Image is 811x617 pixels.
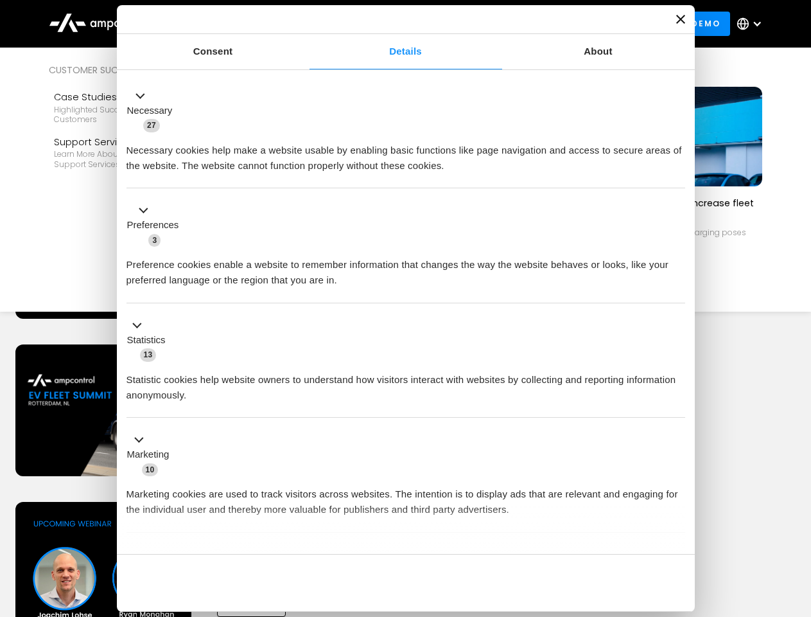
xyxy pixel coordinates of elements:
[126,477,685,517] div: Marketing cookies are used to track visitors across websites. The intention is to display ads tha...
[126,433,177,478] button: Marketing (10)
[148,234,161,247] span: 3
[502,34,695,69] a: About
[126,362,685,403] div: Statistic cookies help website owners to understand how visitors interact with websites by collec...
[127,447,170,462] label: Marketing
[49,85,208,130] a: Case StudiesHighlighted success stories From Our Customers
[126,247,685,288] div: Preference cookies enable a website to remember information that changes the way the website beha...
[142,463,159,476] span: 10
[143,119,160,132] span: 27
[127,333,166,348] label: Statistics
[212,549,224,562] span: 2
[126,317,173,362] button: Statistics (13)
[49,63,208,77] div: Customer success
[117,34,310,69] a: Consent
[54,90,203,104] div: Case Studies
[140,348,157,361] span: 13
[127,103,173,118] label: Necessary
[126,133,685,174] div: Necessary cookies help make a website usable by enabling basic functions like page navigation and...
[310,34,502,69] a: Details
[54,149,203,169] div: Learn more about Ampcontrol’s support services
[500,564,685,602] button: Okay
[126,547,232,563] button: Unclassified (2)
[676,15,685,24] button: Close banner
[126,88,180,133] button: Necessary (27)
[54,105,203,125] div: Highlighted success stories From Our Customers
[126,203,187,248] button: Preferences (3)
[54,135,203,149] div: Support Services
[49,130,208,175] a: Support ServicesLearn more about Ampcontrol’s support services
[127,218,179,233] label: Preferences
